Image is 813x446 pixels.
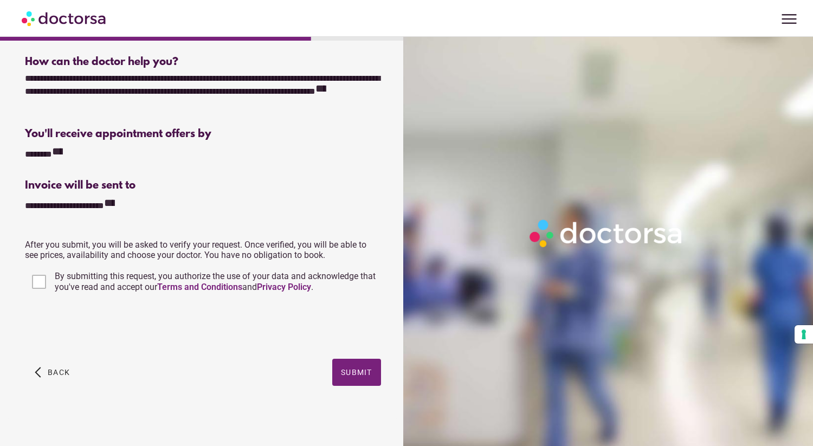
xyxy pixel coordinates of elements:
[55,271,376,292] span: By submitting this request, you authorize the use of your data and acknowledge that you've read a...
[22,6,107,30] img: Doctorsa.com
[25,306,190,348] iframe: reCAPTCHA
[525,215,688,251] img: Logo-Doctorsa-trans-White-partial-flat.png
[25,128,380,140] div: You'll receive appointment offers by
[257,282,311,292] a: Privacy Policy
[25,240,380,260] p: After you submit, you will be asked to verify your request. Once verified, you will be able to se...
[157,282,242,292] a: Terms and Conditions
[30,359,74,386] button: arrow_back_ios Back
[341,368,372,377] span: Submit
[25,179,380,192] div: Invoice will be sent to
[25,56,380,68] div: How can the doctor help you?
[332,359,381,386] button: Submit
[795,325,813,344] button: Your consent preferences for tracking technologies
[779,9,799,29] span: menu
[48,368,70,377] span: Back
